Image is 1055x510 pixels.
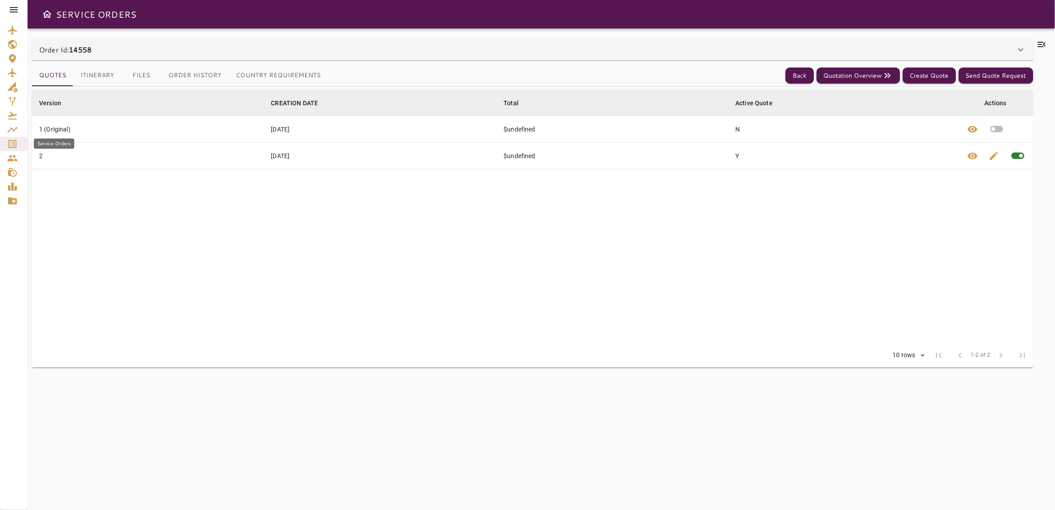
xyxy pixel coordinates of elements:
[73,65,121,86] button: Itinerary
[928,345,949,366] span: First Page
[1005,143,1031,169] span: This quote is already active
[962,143,984,169] button: View quote details
[264,116,496,143] td: [DATE]
[32,39,1033,60] div: Order Id:14558
[984,116,1010,142] button: Set quote as active quote
[984,143,1005,169] button: Edit quote
[32,116,264,143] td: 1 (Original)
[121,65,161,86] button: Files
[991,345,1012,366] span: Next Page
[504,98,530,108] span: Total
[728,116,960,143] td: N
[496,143,728,169] td: $undefined
[39,98,61,108] div: Version
[161,65,229,86] button: Order History
[32,143,264,169] td: 2
[271,98,318,108] div: CREATION DATE
[735,98,773,108] div: Active Quote
[69,44,91,55] b: 14558
[56,7,136,21] h6: SERVICE ORDERS
[728,143,960,169] td: Y
[264,143,496,169] td: [DATE]
[949,345,971,366] span: Previous Page
[39,44,91,55] p: Order Id:
[817,68,900,84] button: Quotation Overview
[38,5,56,23] button: Open drawer
[968,151,978,161] span: visibility
[903,68,956,84] button: Create Quote
[229,65,328,86] button: Country Requirements
[735,98,784,108] span: Active Quote
[1012,345,1033,366] span: Last Page
[271,98,329,108] span: CREATION DATE
[891,351,918,359] div: 10 rows
[959,68,1033,84] button: Send Quote Request
[962,116,984,142] button: View quote details
[968,124,978,135] span: visibility
[785,68,814,84] button: Back
[32,65,73,86] button: Quotes
[34,139,74,149] div: Service Orders
[971,351,990,360] span: 1-2 of 2
[887,349,928,362] div: 10 rows
[32,65,328,86] div: basic tabs example
[989,151,999,161] span: edit
[39,98,73,108] span: Version
[504,98,519,108] div: Total
[496,116,728,143] td: $undefined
